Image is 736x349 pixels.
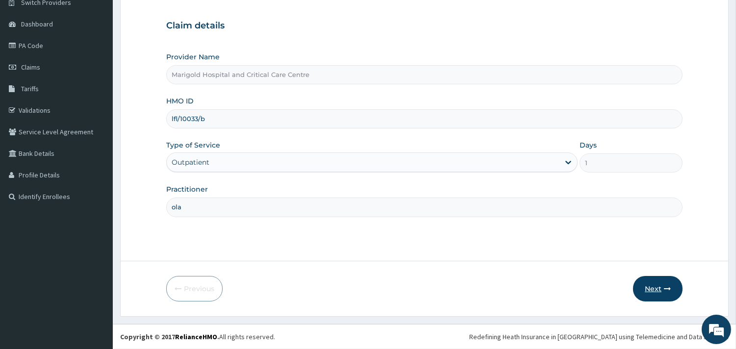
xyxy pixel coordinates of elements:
[172,157,209,167] div: Outpatient
[5,239,187,274] textarea: Type your message and hit 'Enter'
[18,49,40,74] img: d_794563401_company_1708531726252_794563401
[175,332,217,341] a: RelianceHMO
[166,140,220,150] label: Type of Service
[166,276,223,301] button: Previous
[166,184,208,194] label: Practitioner
[166,96,194,106] label: HMO ID
[166,52,220,62] label: Provider Name
[469,332,729,342] div: Redefining Heath Insurance in [GEOGRAPHIC_DATA] using Telemedicine and Data Science!
[21,20,53,28] span: Dashboard
[57,109,135,208] span: We're online!
[161,5,184,28] div: Minimize live chat window
[120,332,219,341] strong: Copyright © 2017 .
[633,276,683,301] button: Next
[21,63,40,72] span: Claims
[113,324,736,349] footer: All rights reserved.
[21,84,39,93] span: Tariffs
[166,198,683,217] input: Enter Name
[51,55,165,68] div: Chat with us now
[166,21,683,31] h3: Claim details
[580,140,597,150] label: Days
[166,109,683,128] input: Enter HMO ID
